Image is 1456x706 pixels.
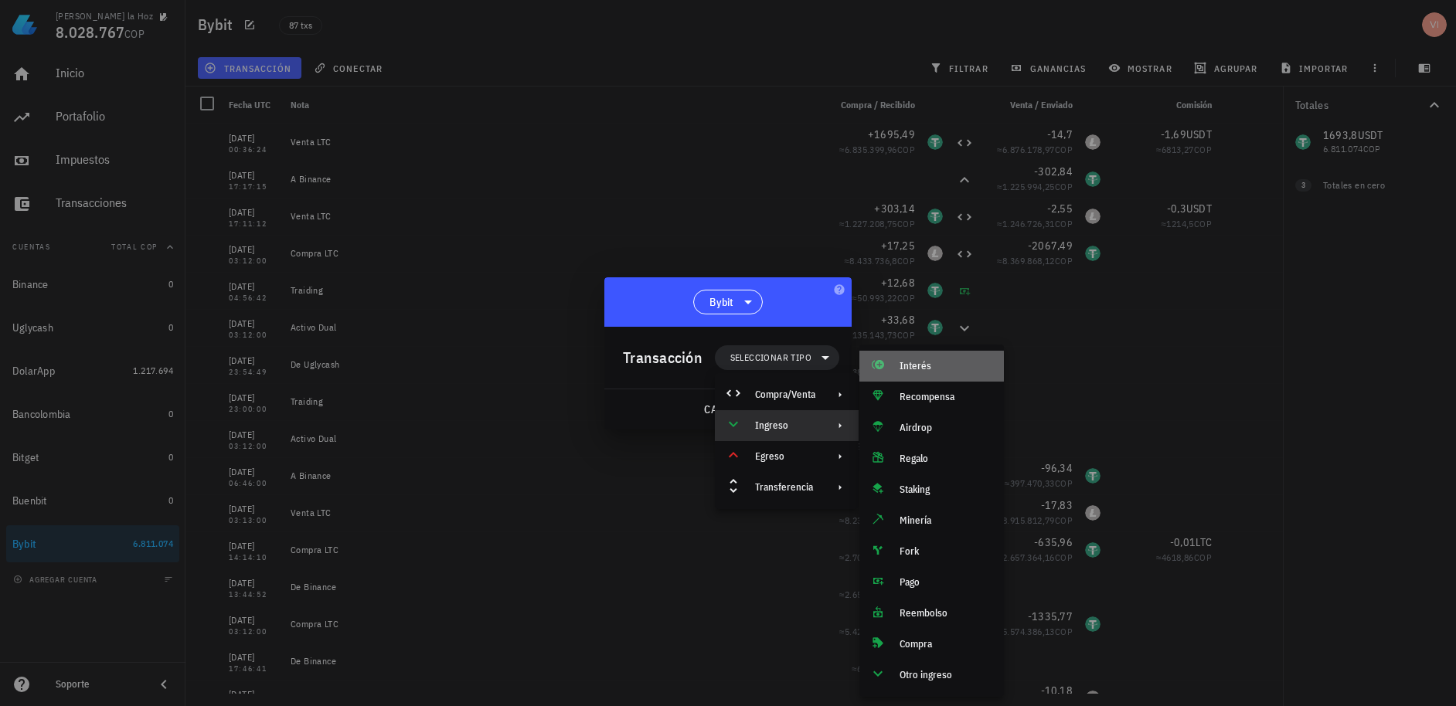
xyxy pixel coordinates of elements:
[703,402,761,416] span: cancelar
[900,422,992,434] div: Airdrop
[900,360,992,372] div: Interés
[715,472,859,503] div: Transferencia
[900,576,992,589] div: Pago
[709,294,733,310] span: Bybit
[900,669,992,681] div: Otro ingreso
[623,345,702,370] div: Transacción
[900,391,992,403] div: Recompensa
[900,514,992,527] div: Minería
[755,419,815,432] div: Ingreso
[900,453,992,465] div: Regalo
[697,395,767,423] button: cancelar
[900,484,992,496] div: Staking
[755,481,815,494] div: Transferencia
[755,389,815,401] div: Compra/Venta
[900,607,992,619] div: Reembolso
[900,545,992,558] div: Fork
[730,350,811,365] span: Seleccionar tipo
[755,450,815,463] div: Egreso
[900,638,992,650] div: Compra
[715,441,859,472] div: Egreso
[715,410,859,441] div: Ingreso
[715,379,859,410] div: Compra/Venta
